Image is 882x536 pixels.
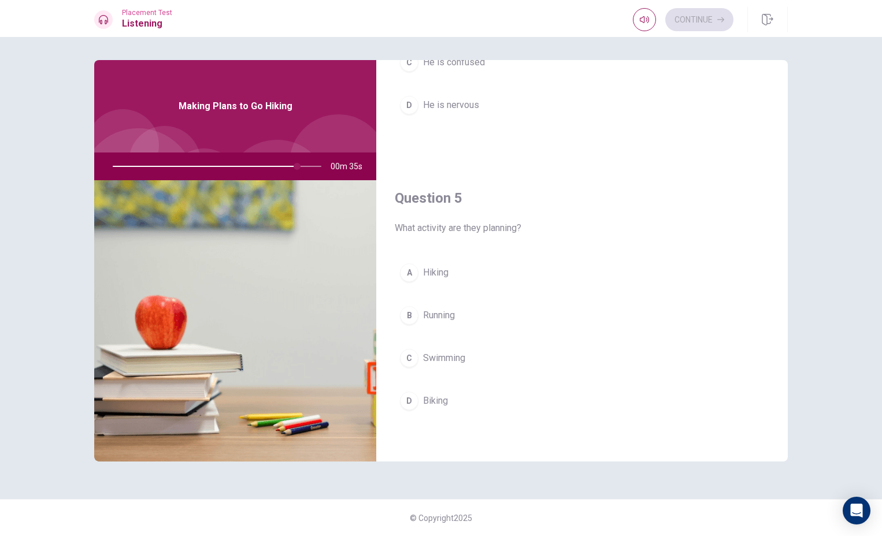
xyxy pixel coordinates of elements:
span: Swimming [423,351,465,365]
span: Placement Test [122,9,172,17]
div: D [400,96,418,114]
span: 00m 35s [331,152,372,180]
span: Making Plans to Go Hiking [179,99,292,113]
div: Open Intercom Messenger [843,497,870,524]
button: BRunning [395,301,769,330]
span: He is nervous [423,98,479,112]
span: Running [423,308,455,322]
button: DBiking [395,386,769,415]
img: Making Plans to Go Hiking [94,180,376,461]
div: A [400,263,418,282]
div: C [400,349,418,367]
span: © Copyright 2025 [410,513,472,523]
span: What activity are they planning? [395,221,769,235]
button: CSwimming [395,344,769,373]
span: Biking [423,394,448,408]
span: Hiking [423,266,449,280]
button: DHe is nervous [395,91,769,120]
div: D [400,392,418,410]
div: C [400,53,418,72]
div: B [400,306,418,325]
button: CHe is confused [395,48,769,77]
span: He is confused [423,55,485,69]
button: AHiking [395,258,769,287]
h1: Listening [122,17,172,31]
h4: Question 5 [395,189,769,207]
